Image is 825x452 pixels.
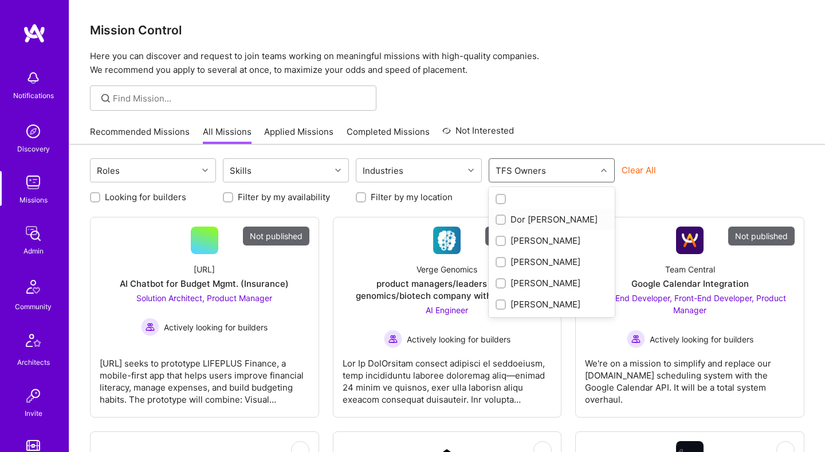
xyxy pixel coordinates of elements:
img: Actively looking for builders [627,330,645,348]
div: Admin [23,245,44,257]
div: Discovery [17,143,50,155]
span: AI Engineer [426,305,468,315]
i: icon SearchGrey [99,92,112,105]
div: Not published [485,227,552,246]
div: [PERSON_NAME] [496,235,608,247]
img: logo [23,23,46,44]
label: Filter by my availability [238,191,330,203]
div: Google Calendar Integration [631,278,749,290]
div: [PERSON_NAME] [496,298,608,310]
div: [PERSON_NAME] [496,256,608,268]
div: Architects [17,356,50,368]
label: Filter by my location [371,191,453,203]
img: Architects [19,329,47,356]
i: icon Chevron [601,167,607,173]
div: Skills [227,162,254,179]
div: Notifications [13,89,54,102]
a: Not published[URL]AI Chatbot for Budget Mgmt. (Insurance)Solution Architect, Product Manager Acti... [100,227,309,408]
p: Here you can discover and request to join teams working on meaningful missions with high-quality ... [90,49,804,77]
div: Lor Ip DolOrsitam consect adipisci el seddoeiusm, temp incididuntu laboree doloremag aliq—enimad ... [343,348,552,406]
img: admin teamwork [22,222,45,245]
div: Not published [243,227,309,246]
a: Not Interested [442,124,514,145]
div: Roles [94,162,123,179]
div: Not published [728,227,795,246]
img: teamwork [22,171,45,194]
a: Not publishedCompany LogoVerge Genomicsproduct managers/leaders to help genomics/biotech company ... [343,227,552,408]
div: [URL] seeks to prototype LIFEPLUS Finance, a mobile-first app that helps users improve financial ... [100,348,309,406]
div: We're on a mission to simplify and replace our [DOMAIN_NAME] scheduling system with the Google Ca... [585,348,795,406]
img: Actively looking for builders [141,318,159,336]
img: Community [19,273,47,301]
div: Invite [25,407,42,419]
div: [PERSON_NAME] [496,277,608,289]
span: Back-End Developer, Front-End Developer, Product Manager [594,293,786,315]
img: Invite [22,384,45,407]
div: Dor [PERSON_NAME] [496,213,608,225]
img: Company Logo [433,227,461,254]
div: Industries [360,162,406,179]
i: icon Chevron [335,167,341,173]
button: Clear All [622,164,656,176]
h3: Mission Control [90,23,804,37]
div: [URL] [194,263,215,275]
div: TFS Owners [493,162,549,179]
span: Solution Architect, Product Manager [136,293,272,303]
img: Company Logo [676,227,704,254]
img: discovery [22,120,45,143]
i: icon Chevron [468,167,474,173]
a: All Missions [203,126,252,145]
img: tokens [26,440,40,451]
div: Missions [19,194,48,206]
div: Community [15,301,52,313]
div: AI Chatbot for Budget Mgmt. (Insurance) [120,278,289,290]
div: Team Central [665,263,715,275]
img: bell [22,67,45,89]
img: Actively looking for builders [384,330,402,348]
a: Recommended Missions [90,126,190,145]
a: Applied Missions [264,126,333,145]
span: Actively looking for builders [650,333,753,345]
input: Find Mission... [113,92,368,104]
span: Actively looking for builders [407,333,510,345]
i: icon Chevron [202,167,208,173]
div: product managers/leaders to help genomics/biotech company with bottleneck [343,278,552,302]
span: Actively looking for builders [164,321,268,333]
div: Verge Genomics [417,263,477,275]
a: Completed Missions [347,126,430,145]
label: Looking for builders [105,191,186,203]
a: Not publishedCompany LogoTeam CentralGoogle Calendar IntegrationBack-End Developer, Front-End Dev... [585,227,795,408]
